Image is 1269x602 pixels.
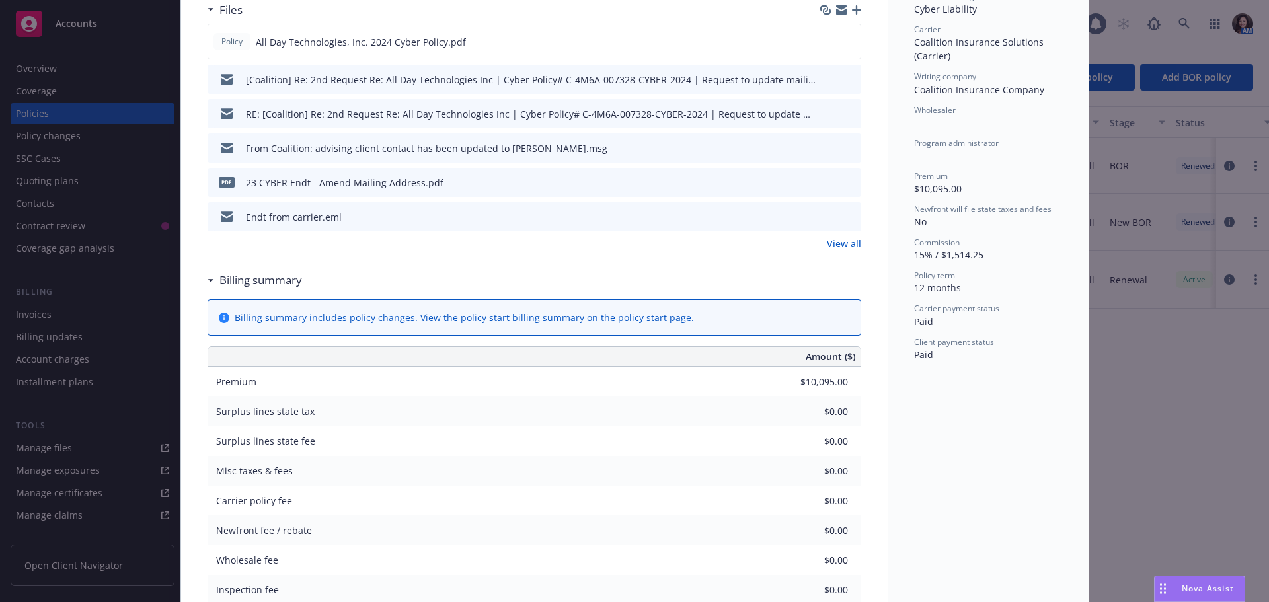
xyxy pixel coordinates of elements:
[1182,583,1234,594] span: Nova Assist
[770,550,856,570] input: 0.00
[914,116,917,129] span: -
[219,1,243,19] h3: Files
[823,210,833,224] button: download file
[844,210,856,224] button: preview file
[770,372,856,392] input: 0.00
[770,491,856,511] input: 0.00
[914,170,948,182] span: Premium
[843,35,855,49] button: preview file
[219,36,245,48] span: Policy
[914,282,961,294] span: 12 months
[1154,576,1245,602] button: Nova Assist
[914,104,956,116] span: Wholesaler
[914,204,1052,215] span: Newfront will file state taxes and fees
[806,350,855,363] span: Amount ($)
[216,494,292,507] span: Carrier policy fee
[844,176,856,190] button: preview file
[216,405,315,418] span: Surplus lines state tax
[823,73,833,87] button: download file
[914,3,977,15] span: Cyber Liability
[216,465,293,477] span: Misc taxes & fees
[216,375,256,388] span: Premium
[219,177,235,187] span: pdf
[216,435,315,447] span: Surplus lines state fee
[256,35,466,49] span: All Day Technologies, Inc. 2024 Cyber Policy.pdf
[914,182,962,195] span: $10,095.00
[823,141,833,155] button: download file
[914,336,994,348] span: Client payment status
[914,315,933,328] span: Paid
[823,176,833,190] button: download file
[914,137,999,149] span: Program administrator
[246,107,818,121] div: RE: [Coalition] Re: 2nd Request Re: All Day Technologies Inc | Cyber Policy# C-4M6A-007328-CYBER-...
[770,461,856,481] input: 0.00
[770,580,856,600] input: 0.00
[246,176,443,190] div: 23 CYBER Endt - Amend Mailing Address.pdf
[844,141,856,155] button: preview file
[1155,576,1171,601] div: Drag to move
[219,272,302,289] h3: Billing summary
[246,141,607,155] div: From Coalition: advising client contact has been updated to [PERSON_NAME].msg
[770,432,856,451] input: 0.00
[208,1,243,19] div: Files
[914,303,999,314] span: Carrier payment status
[823,107,833,121] button: download file
[246,210,342,224] div: Endt from carrier.eml
[914,237,960,248] span: Commission
[235,311,694,324] div: Billing summary includes policy changes. View the policy start billing summary on the .
[770,521,856,541] input: 0.00
[216,524,312,537] span: Newfront fee / rebate
[914,83,1044,96] span: Coalition Insurance Company
[216,554,278,566] span: Wholesale fee
[914,36,1046,62] span: Coalition Insurance Solutions (Carrier)
[844,73,856,87] button: preview file
[914,270,955,281] span: Policy term
[618,311,691,324] a: policy start page
[914,71,976,82] span: Writing company
[827,237,861,250] a: View all
[844,107,856,121] button: preview file
[822,35,833,49] button: download file
[914,348,933,361] span: Paid
[208,272,302,289] div: Billing summary
[246,73,818,87] div: [Coalition] Re: 2nd Request Re: All Day Technologies Inc | Cyber Policy# C-4M6A-007328-CYBER-2024...
[914,24,941,35] span: Carrier
[216,583,279,596] span: Inspection fee
[914,248,983,261] span: 15% / $1,514.25
[914,149,917,162] span: -
[770,402,856,422] input: 0.00
[914,215,927,228] span: No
